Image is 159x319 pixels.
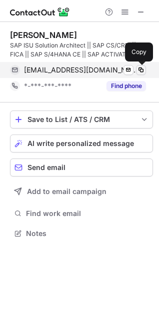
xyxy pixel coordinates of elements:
[27,139,134,147] span: AI write personalized message
[106,81,146,91] button: Reveal Button
[10,134,153,152] button: AI write personalized message
[10,41,153,59] div: SAP ISU Solution Architect || SAP CS/CRM || SAP FICA || SAP S/4HANA CE || SAP ACTIVATE || FRENCH ...
[10,6,70,18] img: ContactOut v5.3.10
[24,65,138,74] span: [EMAIL_ADDRESS][DOMAIN_NAME]
[27,163,65,171] span: Send email
[10,226,153,240] button: Notes
[10,30,77,40] div: [PERSON_NAME]
[10,110,153,128] button: save-profile-one-click
[27,115,135,123] div: Save to List / ATS / CRM
[26,229,149,238] span: Notes
[27,187,106,195] span: Add to email campaign
[10,182,153,200] button: Add to email campaign
[26,209,149,218] span: Find work email
[10,206,153,220] button: Find work email
[10,158,153,176] button: Send email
